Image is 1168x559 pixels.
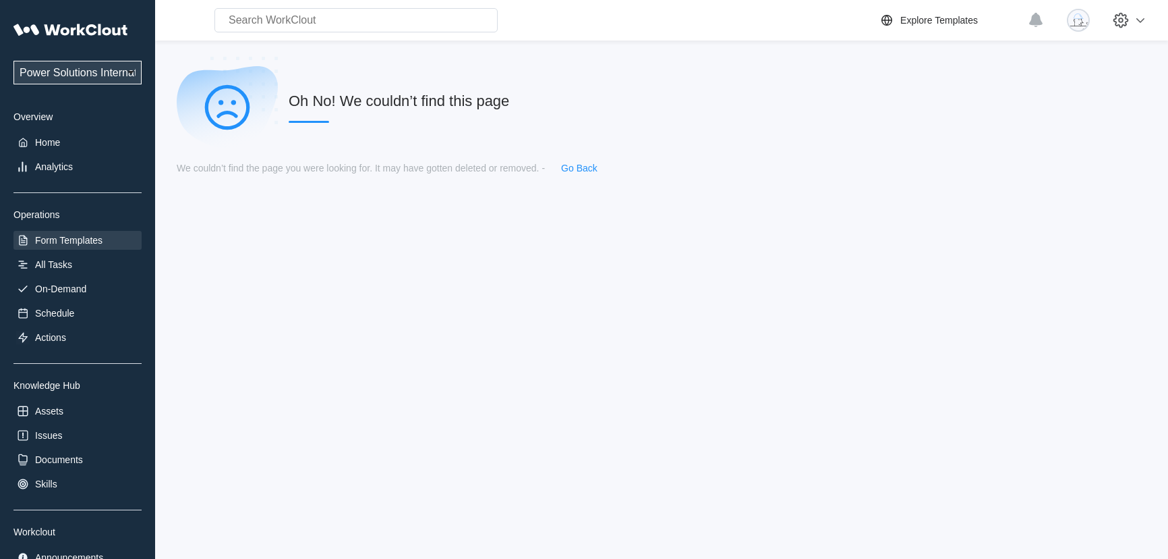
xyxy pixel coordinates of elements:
div: Workclout [13,527,142,537]
a: Actions [13,328,142,347]
a: Documents [13,450,142,469]
input: Search WorkClout [214,8,498,32]
div: All Tasks [35,259,72,270]
a: Issues [13,426,142,445]
div: On-Demand [35,284,86,294]
button: Go Back [550,158,608,178]
img: clout-09.png [1067,9,1090,32]
div: Documents [35,454,83,465]
div: Analytics [35,161,73,172]
div: Knowledge Hub [13,380,142,391]
a: Home [13,133,142,152]
div: We couldn’t find the page you were looking for. It may have gotten deleted or removed. - [177,163,545,174]
h2: Oh No! We couldn’t find this page [289,92,509,111]
div: Schedule [35,308,74,319]
div: Form Templates [35,235,103,246]
a: Assets [13,402,142,421]
div: Overview [13,111,142,122]
a: Schedule [13,304,142,323]
div: Explore Templates [900,15,978,26]
a: All Tasks [13,255,142,274]
a: Go Back [561,163,597,174]
div: Operations [13,209,142,220]
a: Analytics [13,157,142,176]
a: Form Templates [13,231,142,250]
div: Actions [35,332,66,343]
div: Skills [35,479,57,489]
div: Issues [35,430,62,441]
div: Home [35,137,60,148]
div: Assets [35,406,63,417]
a: On-Demand [13,279,142,298]
a: Explore Templates [879,12,1021,28]
a: Skills [13,475,142,494]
